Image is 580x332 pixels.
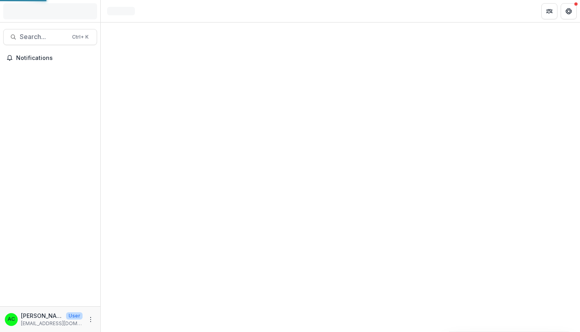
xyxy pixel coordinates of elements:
[21,311,63,320] p: [PERSON_NAME]
[86,315,95,324] button: More
[16,55,94,62] span: Notifications
[541,3,557,19] button: Partners
[3,29,97,45] button: Search...
[8,317,15,322] div: Alyssa Curran
[20,33,67,41] span: Search...
[3,52,97,64] button: Notifications
[21,320,83,327] p: [EMAIL_ADDRESS][DOMAIN_NAME]
[561,3,577,19] button: Get Help
[104,5,138,17] nav: breadcrumb
[70,33,90,41] div: Ctrl + K
[66,312,83,320] p: User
